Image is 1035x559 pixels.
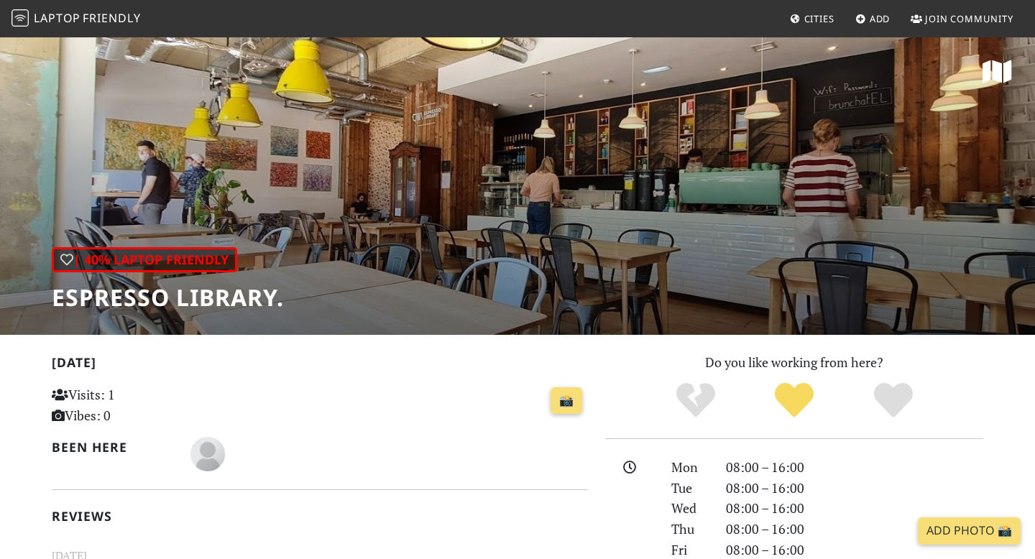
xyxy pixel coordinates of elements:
[663,498,717,519] div: Wed
[190,444,225,461] span: A S
[850,6,896,32] a: Add
[663,457,717,478] div: Mon
[918,517,1021,545] a: Add Photo 📸
[52,247,237,272] div: | 40% Laptop Friendly
[11,6,141,32] a: LaptopFriendly LaptopFriendly
[717,457,992,478] div: 08:00 – 16:00
[745,381,844,420] div: Yes
[717,498,992,519] div: 08:00 – 16:00
[52,284,284,311] h1: Espresso Library.
[870,12,891,25] span: Add
[905,6,1019,32] a: Join Community
[844,381,943,420] div: Definitely!
[646,381,745,420] div: No
[52,440,173,455] h2: Been here
[11,9,29,27] img: LaptopFriendly
[190,437,225,471] img: blank-535327c66bd565773addf3077783bbfce4b00ec00e9fd257753287c682c7fa38.png
[605,352,983,373] p: Do you like working from here?
[52,355,588,376] h2: [DATE]
[34,10,80,26] span: Laptop
[551,387,582,415] a: 📸
[784,6,840,32] a: Cities
[663,519,717,540] div: Thu
[52,384,219,426] p: Visits: 1 Vibes: 0
[663,478,717,499] div: Tue
[804,12,834,25] span: Cities
[83,10,140,26] span: Friendly
[717,519,992,540] div: 08:00 – 16:00
[52,509,588,524] h2: Reviews
[925,12,1013,25] span: Join Community
[717,478,992,499] div: 08:00 – 16:00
